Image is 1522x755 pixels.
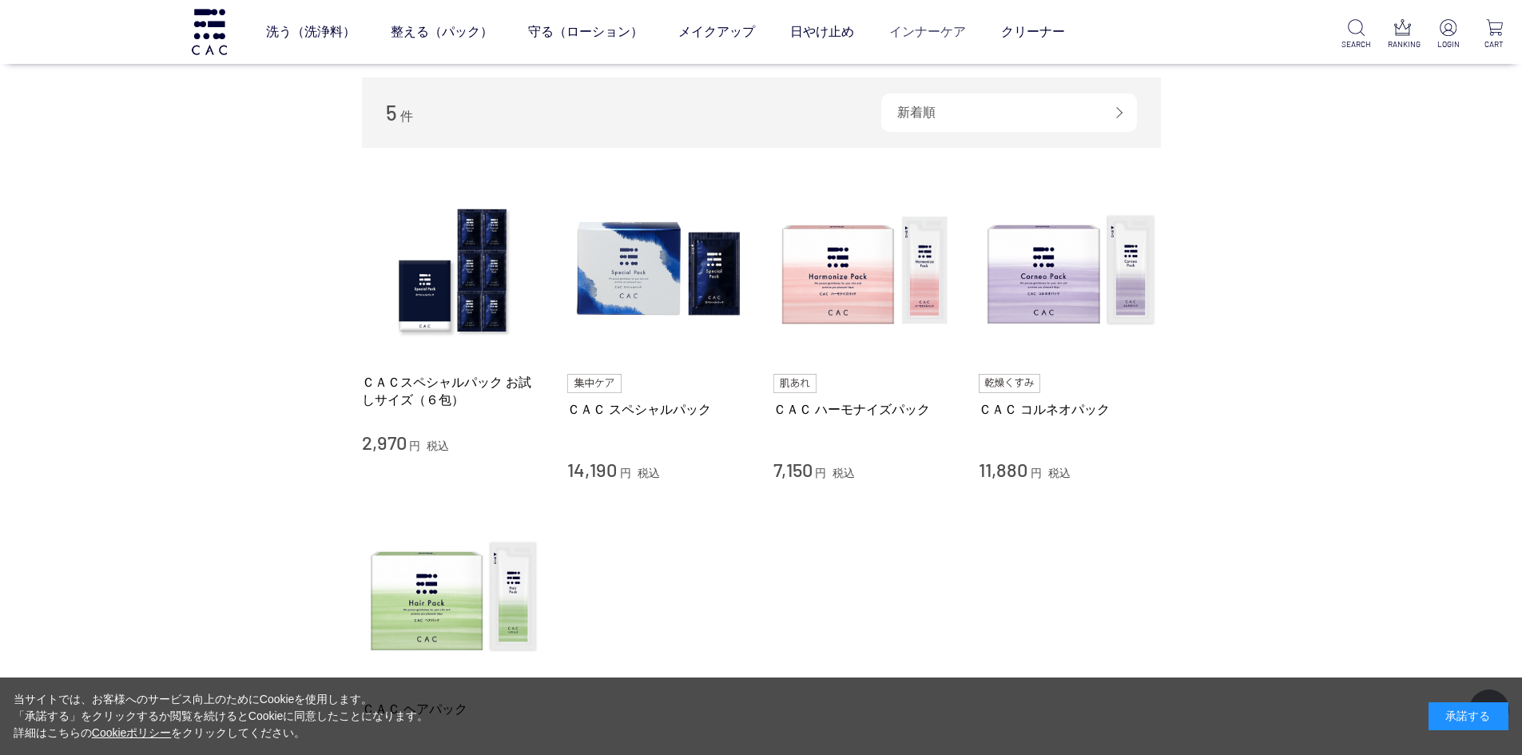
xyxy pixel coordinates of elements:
[979,374,1040,393] img: 乾燥くすみ
[773,458,813,481] span: 7,150
[362,507,544,689] img: ＣＡＣ ヘアパック
[92,726,172,739] a: Cookieポリシー
[620,467,631,479] span: 円
[1001,10,1065,54] a: クリーナー
[386,100,397,125] span: 5
[14,691,429,741] div: 当サイトでは、お客様へのサービス向上のためにCookieを使用します。 「承諾する」をクリックするか閲覧を続けるとCookieに同意したことになります。 詳細はこちらの をクリックしてください。
[1433,38,1463,50] p: LOGIN
[889,10,966,54] a: インナーケア
[678,10,755,54] a: メイクアップ
[409,439,420,452] span: 円
[815,467,826,479] span: 円
[567,374,622,393] img: 集中ケア
[773,374,817,393] img: 肌あれ
[528,10,643,54] a: 守る（ローション）
[1031,467,1042,479] span: 円
[1341,19,1371,50] a: SEARCH
[189,9,229,54] img: logo
[1388,19,1417,50] a: RANKING
[1341,38,1371,50] p: SEARCH
[567,458,617,481] span: 14,190
[638,467,660,479] span: 税込
[362,374,544,408] a: ＣＡＣスペシャルパック お試しサイズ（６包）
[790,10,854,54] a: 日やけ止め
[833,467,855,479] span: 税込
[362,180,544,362] img: ＣＡＣスペシャルパック お試しサイズ（６包）
[266,10,356,54] a: 洗う（洗浄料）
[979,458,1027,481] span: 11,880
[1433,19,1463,50] a: LOGIN
[391,10,493,54] a: 整える（パック）
[1429,702,1508,730] div: 承諾する
[1480,38,1509,50] p: CART
[1480,19,1509,50] a: CART
[1048,467,1071,479] span: 税込
[773,180,956,362] img: ＣＡＣ ハーモナイズパック
[881,93,1137,132] div: 新着順
[427,439,449,452] span: 税込
[773,401,956,418] a: ＣＡＣ ハーモナイズパック
[567,401,749,418] a: ＣＡＣ スペシャルパック
[979,401,1161,418] a: ＣＡＣ コルネオパック
[567,180,749,362] img: ＣＡＣ スペシャルパック
[1388,38,1417,50] p: RANKING
[979,180,1161,362] img: ＣＡＣ コルネオパック
[400,109,413,123] span: 件
[362,431,407,454] span: 2,970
